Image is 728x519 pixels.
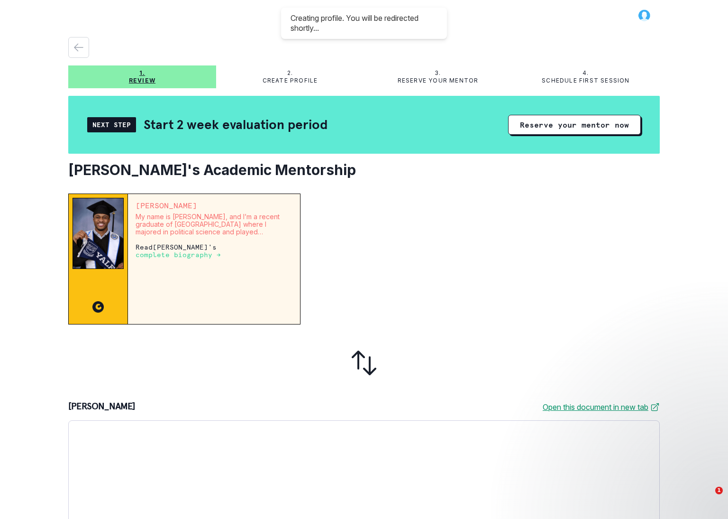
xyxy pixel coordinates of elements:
p: Read [PERSON_NAME] 's [136,243,292,259]
span: 1 [715,487,723,494]
p: 3. [435,69,441,77]
button: profile picture [629,8,660,23]
button: Reserve your mentor now [508,115,641,135]
a: complete biography → [136,250,221,259]
p: Create profile [263,77,318,84]
p: [PERSON_NAME] [68,401,136,413]
iframe: Intercom live chat [696,487,719,510]
p: Schedule first session [542,77,629,84]
p: Reserve your mentor [398,77,479,84]
p: 2. [287,69,293,77]
p: 4. [582,69,589,77]
div: Creating profile. You will be redirected shortly... [291,13,437,33]
p: My name is [PERSON_NAME], and I’m a recent graduate of [GEOGRAPHIC_DATA] where I majored in polit... [136,213,292,236]
p: complete biography → [136,251,221,259]
p: Review [129,77,155,84]
img: Mentor Image [73,198,124,269]
a: Open this document in new tab [543,401,660,413]
p: [PERSON_NAME] [136,202,292,209]
h2: Start 2 week evaluation period [144,116,328,133]
p: 1. [139,69,145,77]
img: CC image [92,301,104,313]
h2: [PERSON_NAME]'s Academic Mentorship [68,161,660,178]
div: Next Step [87,117,136,132]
